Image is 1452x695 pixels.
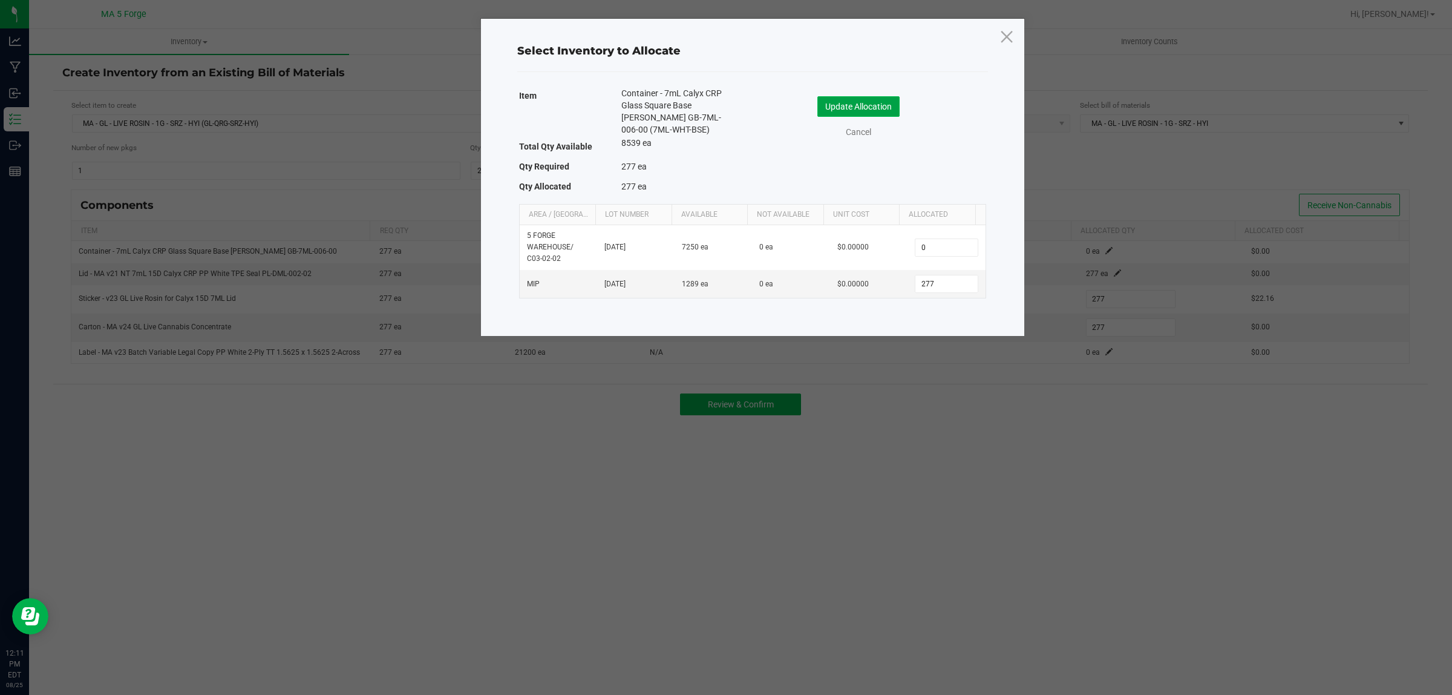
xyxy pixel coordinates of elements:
span: 0 ea [759,243,773,251]
th: Unit Cost [823,205,900,225]
label: Qty Allocated [519,178,571,195]
span: $0.00000 [837,243,869,251]
span: 0 ea [759,280,773,288]
span: $0.00000 [837,280,869,288]
span: 5 FORGE WAREHOUSE / C03-02-02 [527,231,574,263]
span: Select Inventory to Allocate [517,44,681,58]
span: 277 ea [621,162,647,171]
th: Area / [GEOGRAPHIC_DATA] [520,205,596,225]
th: Available [672,205,748,225]
td: [DATE] [597,270,675,298]
label: Total Qty Available [519,138,592,155]
a: Cancel [834,126,883,139]
th: Not Available [747,205,823,225]
td: [DATE] [597,225,675,271]
span: 8539 ea [621,138,652,148]
label: Item [519,87,537,104]
label: Qty Required [519,158,569,175]
th: Lot Number [595,205,672,225]
span: MIP [527,280,540,288]
th: Allocated [899,205,975,225]
span: 7250 ea [682,243,708,251]
button: Update Allocation [817,96,900,117]
iframe: Resource center [12,598,48,634]
span: 1289 ea [682,280,708,288]
span: 277 ea [621,182,647,191]
span: Container - 7mL Calyx CRP Glass Square Base [PERSON_NAME] GB-7ML-006-00 (7ML-WHT-BSE) [621,87,734,136]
